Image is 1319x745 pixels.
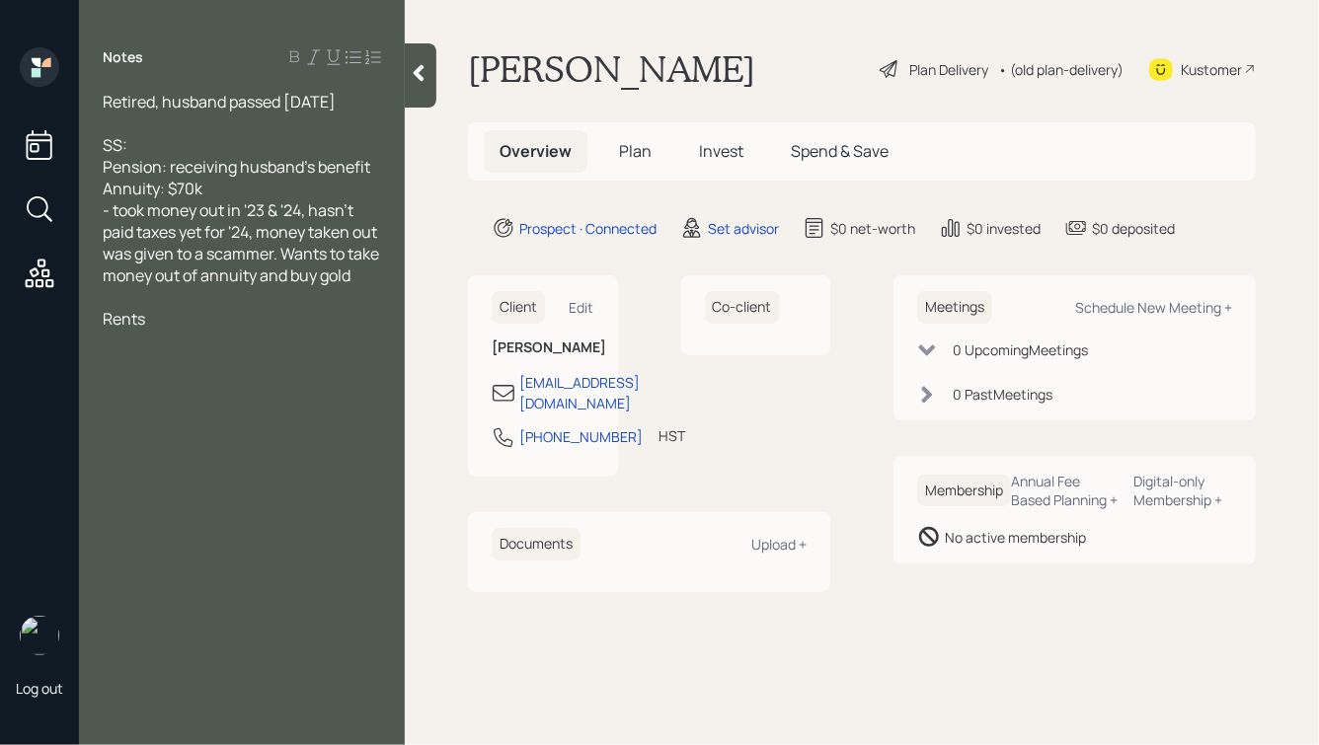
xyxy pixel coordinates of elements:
[917,475,1011,507] h6: Membership
[619,140,652,162] span: Plan
[519,372,640,413] div: [EMAIL_ADDRESS][DOMAIN_NAME]
[708,218,779,239] div: Set advisor
[953,339,1088,360] div: 0 Upcoming Meeting s
[1134,472,1232,509] div: Digital-only Membership +
[659,425,685,446] div: HST
[103,47,143,67] label: Notes
[1181,59,1242,80] div: Kustomer
[998,59,1124,80] div: • (old plan-delivery)
[791,140,889,162] span: Spend & Save
[492,528,581,560] h6: Documents
[699,140,743,162] span: Invest
[20,616,59,655] img: hunter_neumayer.jpg
[830,218,915,239] div: $0 net-worth
[967,218,1041,239] div: $0 invested
[468,47,755,91] h1: [PERSON_NAME]
[103,178,202,199] span: Annuity: $70k
[103,308,145,330] span: Rents
[570,298,594,317] div: Edit
[1092,218,1175,239] div: $0 deposited
[492,291,545,324] h6: Client
[103,91,336,112] span: Retired, husband passed [DATE]
[519,218,657,239] div: Prospect · Connected
[945,527,1086,548] div: No active membership
[1011,472,1119,509] div: Annual Fee Based Planning +
[16,679,63,698] div: Log out
[751,535,807,554] div: Upload +
[500,140,572,162] span: Overview
[492,339,594,356] h6: [PERSON_NAME]
[705,291,780,324] h6: Co-client
[519,426,643,447] div: [PHONE_NUMBER]
[103,199,382,286] span: - took money out in '23 & '24, hasn't paid taxes yet for '24, money taken out was given to a scam...
[917,291,992,324] h6: Meetings
[103,134,127,156] span: SS:
[953,384,1052,405] div: 0 Past Meeting s
[909,59,988,80] div: Plan Delivery
[103,156,370,178] span: Pension: receiving husband's benefit
[1075,298,1232,317] div: Schedule New Meeting +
